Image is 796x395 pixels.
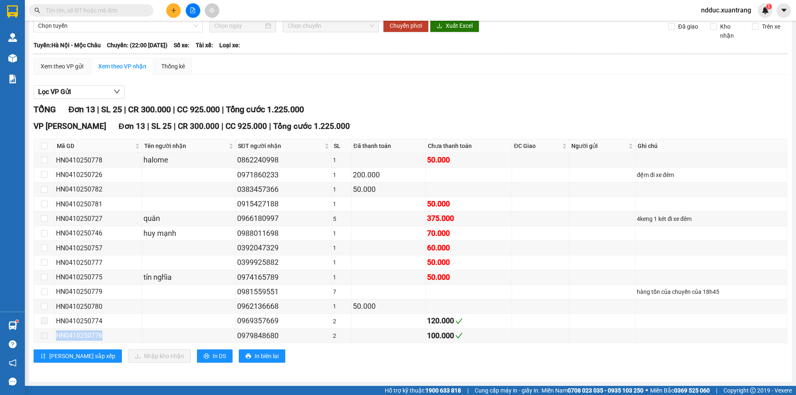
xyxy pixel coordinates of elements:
input: Tìm tên, số ĐT hoặc mã đơn [46,6,143,15]
div: 4keng 1 két đi xe đêm [637,214,786,223]
span: 1 [767,4,770,10]
button: plus [166,3,181,18]
div: tín nghĩa [143,271,234,283]
div: 0399925882 [237,257,330,268]
span: Mã GD [57,141,133,150]
div: Thống kê [161,62,185,71]
td: HN0410250782 [55,182,142,197]
span: Tài xế: [196,41,213,50]
td: HN0410250781 [55,197,142,211]
span: Số xe: [174,41,189,50]
td: 0971860233 [236,168,332,182]
span: Kho nhận [717,22,746,40]
img: solution-icon [8,75,17,83]
div: quân [143,213,234,224]
sup: 1 [766,4,772,10]
div: 1 [333,199,350,208]
td: HN0410250774 [55,314,142,328]
span: aim [209,7,215,13]
span: down [114,88,120,95]
span: ndduc.xuantrang [694,5,758,15]
img: warehouse-icon [8,321,17,330]
div: 50.000 [427,154,510,166]
span: printer [204,353,209,360]
img: icon-new-feature [762,7,769,14]
div: HN0410250782 [56,184,141,194]
span: ⚪️ [646,389,648,392]
div: HN0410250781 [56,199,141,209]
div: 1 [333,229,350,238]
span: [PERSON_NAME] sắp xếp [49,351,115,361]
div: 50.000 [427,198,510,210]
td: 0981559551 [236,285,332,299]
span: | [467,386,468,395]
span: CC 925.000 [177,104,220,114]
span: SĐT người nhận [238,141,323,150]
span: Chuyến: (22:00 [DATE]) [107,41,167,50]
span: Chọn tuyến [38,19,198,32]
div: 70.000 [427,228,510,239]
div: Xem theo VP nhận [98,62,146,71]
div: HN0410250776 [56,330,141,341]
td: tín nghĩa [142,270,235,285]
div: 2 [333,331,350,340]
th: Chưa thanh toán [426,139,512,153]
button: caret-down [777,3,791,18]
td: 0969357669 [236,314,332,328]
div: 0862240998 [237,154,330,166]
td: HN0410250727 [55,211,142,226]
span: | [174,121,176,131]
div: 0974165789 [237,271,330,283]
span: Đơn 13 [119,121,145,131]
div: HN0410250779 [56,286,141,297]
div: 1 [333,243,350,252]
img: logo-vxr [7,5,18,18]
button: Lọc VP Gửi [34,85,125,99]
span: | [221,121,223,131]
td: HN0410250775 [55,270,142,285]
span: | [97,104,99,114]
span: Xuất Excel [446,21,473,30]
div: 0979848680 [237,330,330,342]
span: printer [245,353,251,360]
div: 1 [333,258,350,267]
div: HN0410250780 [56,301,141,312]
span: copyright [750,388,756,393]
span: | [269,121,271,131]
div: 5 [333,214,350,223]
td: 0966180997 [236,211,332,226]
strong: 0369 525 060 [674,387,710,394]
span: plus [171,7,177,13]
img: warehouse-icon [8,54,17,63]
span: In biên lai [255,351,279,361]
span: | [222,104,224,114]
div: HN0410250775 [56,272,141,282]
span: CR 300.000 [178,121,219,131]
td: HN0410250746 [55,226,142,241]
span: Lọc VP Gửi [38,87,71,97]
span: Cung cấp máy in - giấy in: [475,386,539,395]
div: 1 [333,170,350,179]
td: HN0410250779 [55,285,142,299]
span: Đã giao [675,22,701,31]
div: 0971860233 [237,169,330,181]
div: huy mạnh [143,228,234,239]
span: TỔNG [34,104,56,114]
div: 0969357669 [237,315,330,327]
span: notification [9,359,17,367]
td: 0962136668 [236,299,332,314]
span: VP [PERSON_NAME] [34,121,106,131]
div: 120.000 [427,315,510,327]
span: Trên xe [759,22,784,31]
span: Miền Bắc [650,386,710,395]
span: sort-ascending [40,353,46,360]
div: HN0410250777 [56,257,141,268]
div: 0915427188 [237,198,330,210]
div: 1 [333,185,350,194]
div: hàng tồn của chuyến của 18h45 [637,287,786,296]
span: ĐC Giao [514,141,561,150]
span: | [716,386,717,395]
span: Đơn 13 [68,104,95,114]
span: file-add [190,7,196,13]
td: 0974165789 [236,270,332,285]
